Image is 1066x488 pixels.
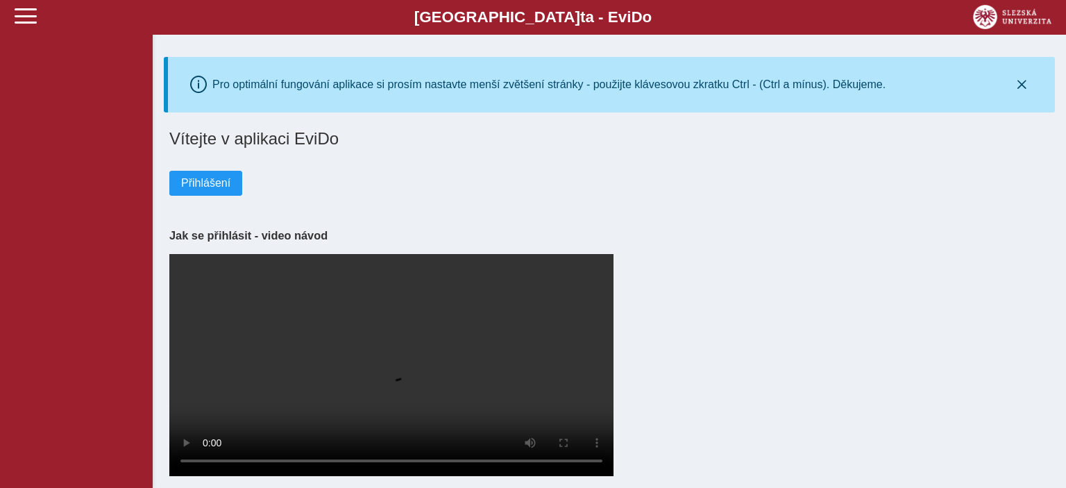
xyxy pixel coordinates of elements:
b: [GEOGRAPHIC_DATA] a - Evi [42,8,1024,26]
h1: Vítejte v aplikaci EviDo [169,129,1049,149]
span: Přihlášení [181,177,230,190]
button: Přihlášení [169,171,242,196]
h3: Jak se přihlásit - video návod [169,229,1049,242]
span: o [643,8,652,26]
img: logo_web_su.png [973,5,1051,29]
span: D [631,8,642,26]
video: Your browser does not support the video tag. [169,254,614,476]
span: t [580,8,585,26]
div: Pro optimální fungování aplikace si prosím nastavte menší zvětšení stránky - použijte klávesovou ... [212,78,886,91]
